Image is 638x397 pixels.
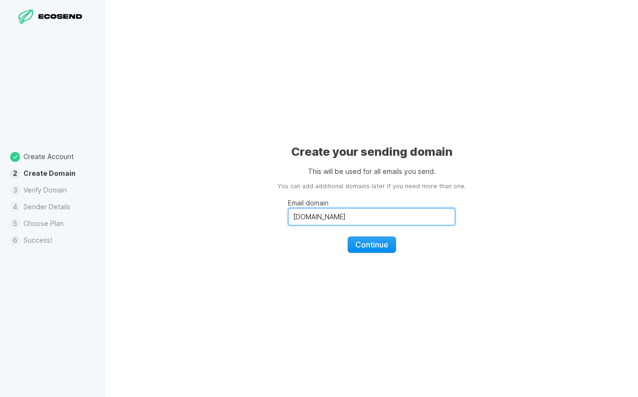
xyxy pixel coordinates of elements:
input: Email domain [288,208,455,225]
p: This will be used for all emails you send. [308,166,436,176]
p: Email domain [288,198,455,208]
h1: Create your sending domain [291,144,452,160]
button: Continue [348,236,396,253]
span: Continue [355,240,388,249]
aside: You can add additional domains later if you need more than one. [277,182,466,191]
